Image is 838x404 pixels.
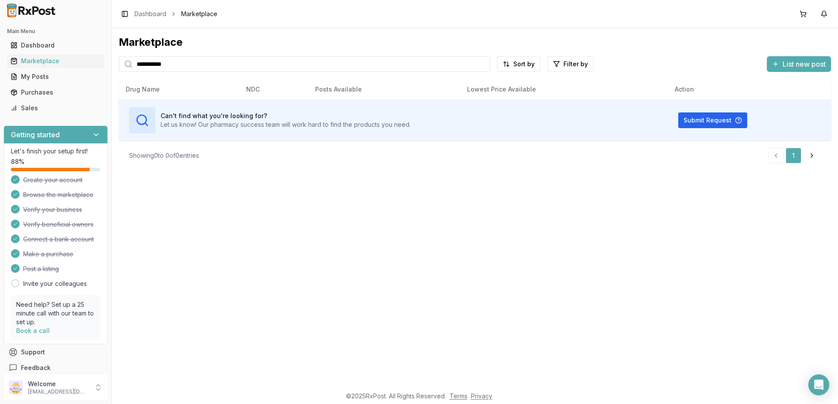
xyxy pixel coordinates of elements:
button: Dashboard [3,38,108,52]
a: Invite your colleagues [23,279,87,288]
a: Go to next page [803,148,821,163]
button: Marketplace [3,54,108,68]
button: Purchases [3,85,108,99]
a: Book a call [16,327,50,334]
th: NDC [239,79,308,100]
a: 1 [786,148,801,163]
th: Drug Name [119,79,239,100]
h3: Getting started [11,129,60,140]
span: 88 % [11,157,24,166]
button: Sort by [497,56,540,72]
a: Sales [7,100,104,116]
a: Terms [450,392,467,400]
button: Sales [3,101,108,115]
span: Post a listing [23,265,59,273]
button: Feedback [3,360,108,376]
span: Verify beneficial owners [23,220,93,229]
th: Lowest Price Available [460,79,668,100]
h2: Main Menu [7,28,104,35]
span: Connect a bank account [23,235,94,244]
span: List new post [783,59,826,69]
p: Let's finish your setup first! [11,147,100,156]
div: Marketplace [10,57,101,65]
span: Create your account [23,176,82,184]
span: Feedback [21,363,51,372]
span: Sort by [513,60,535,68]
div: Dashboard [10,41,101,50]
h3: Can't find what you're looking for? [161,112,411,120]
div: My Posts [10,72,101,81]
th: Posts Available [308,79,460,100]
span: Verify your business [23,205,82,214]
a: Privacy [471,392,492,400]
button: My Posts [3,70,108,84]
p: [EMAIL_ADDRESS][DOMAIN_NAME] [28,388,89,395]
span: Marketplace [181,10,217,18]
button: Submit Request [678,112,747,128]
div: Open Intercom Messenger [808,374,829,395]
button: List new post [767,56,831,72]
a: Dashboard [134,10,166,18]
a: Purchases [7,85,104,100]
nav: pagination [768,148,821,163]
a: List new post [767,61,831,69]
div: Sales [10,104,101,112]
button: Support [3,344,108,360]
span: Make a purchase [23,250,73,258]
p: Need help? Set up a 25 minute call with our team to set up. [16,300,95,326]
img: RxPost Logo [3,3,59,17]
p: Let us know! Our pharmacy success team will work hard to find the products you need. [161,120,411,129]
span: Filter by [563,60,588,68]
a: My Posts [7,69,104,85]
a: Marketplace [7,53,104,69]
p: Welcome [28,380,89,388]
div: Purchases [10,88,101,97]
th: Action [668,79,831,100]
span: Browse the marketplace [23,190,93,199]
nav: breadcrumb [134,10,217,18]
a: Dashboard [7,37,104,53]
button: Filter by [547,56,594,72]
img: User avatar [9,380,23,394]
div: Showing 0 to 0 of 0 entries [129,151,199,160]
div: Marketplace [119,35,831,49]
